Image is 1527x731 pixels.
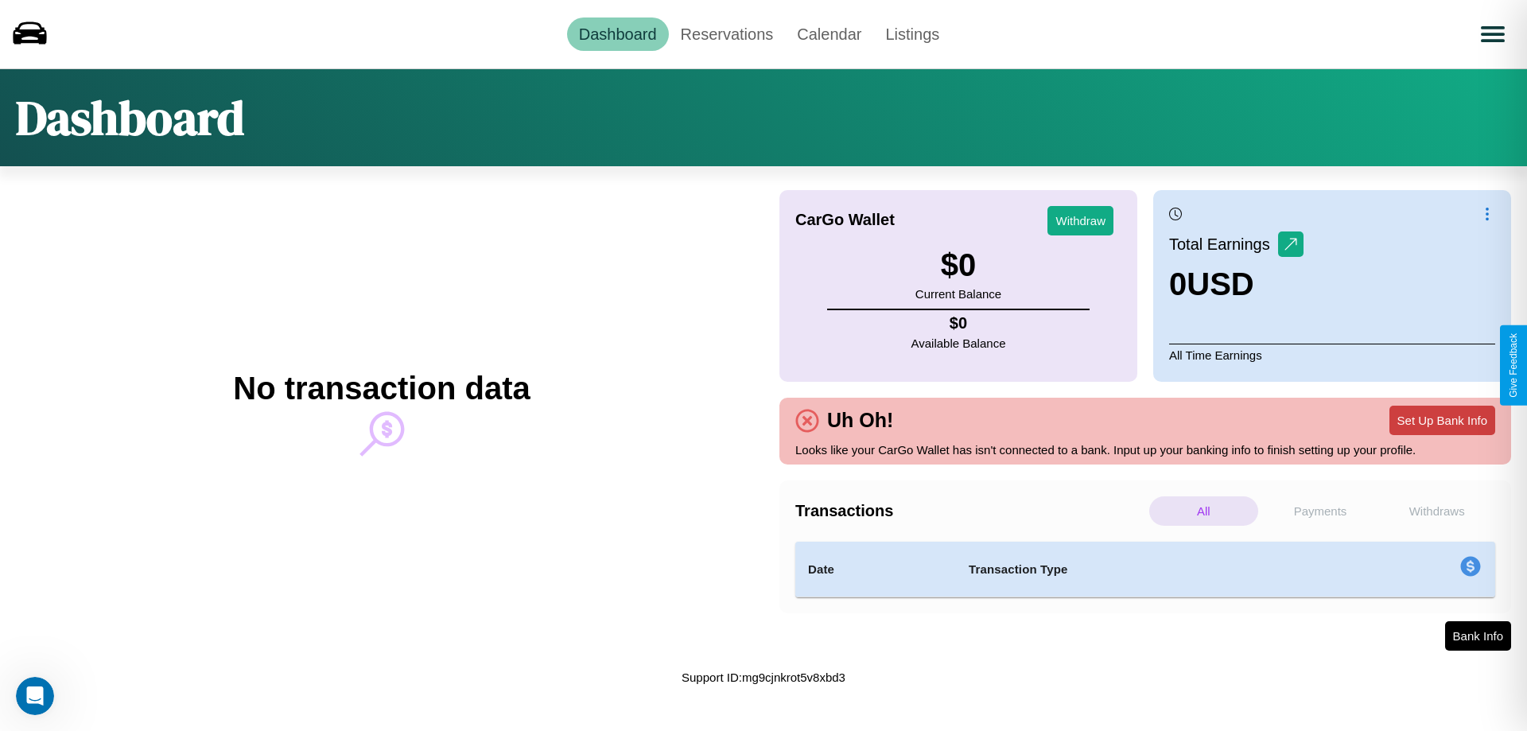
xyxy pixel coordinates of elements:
[1445,621,1511,651] button: Bank Info
[1266,496,1375,526] p: Payments
[795,439,1495,461] p: Looks like your CarGo Wallet has isn't connected to a bank. Input up your banking info to finish ...
[873,17,951,51] a: Listings
[1047,206,1113,235] button: Withdraw
[1382,496,1491,526] p: Withdraws
[1169,344,1495,366] p: All Time Earnings
[795,502,1145,520] h4: Transactions
[682,667,845,688] p: Support ID: mg9cjnkrot5v8xbd3
[16,677,54,715] iframe: Intercom live chat
[969,560,1330,579] h4: Transaction Type
[567,17,669,51] a: Dashboard
[1471,12,1515,56] button: Open menu
[808,560,943,579] h4: Date
[819,409,901,432] h4: Uh Oh!
[233,371,530,406] h2: No transaction data
[1508,333,1519,398] div: Give Feedback
[1389,406,1495,435] button: Set Up Bank Info
[785,17,873,51] a: Calendar
[795,542,1495,597] table: simple table
[915,247,1001,283] h3: $ 0
[911,332,1006,354] p: Available Balance
[669,17,786,51] a: Reservations
[915,283,1001,305] p: Current Balance
[16,85,244,150] h1: Dashboard
[795,211,895,229] h4: CarGo Wallet
[911,314,1006,332] h4: $ 0
[1149,496,1258,526] p: All
[1169,266,1304,302] h3: 0 USD
[1169,230,1278,259] p: Total Earnings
